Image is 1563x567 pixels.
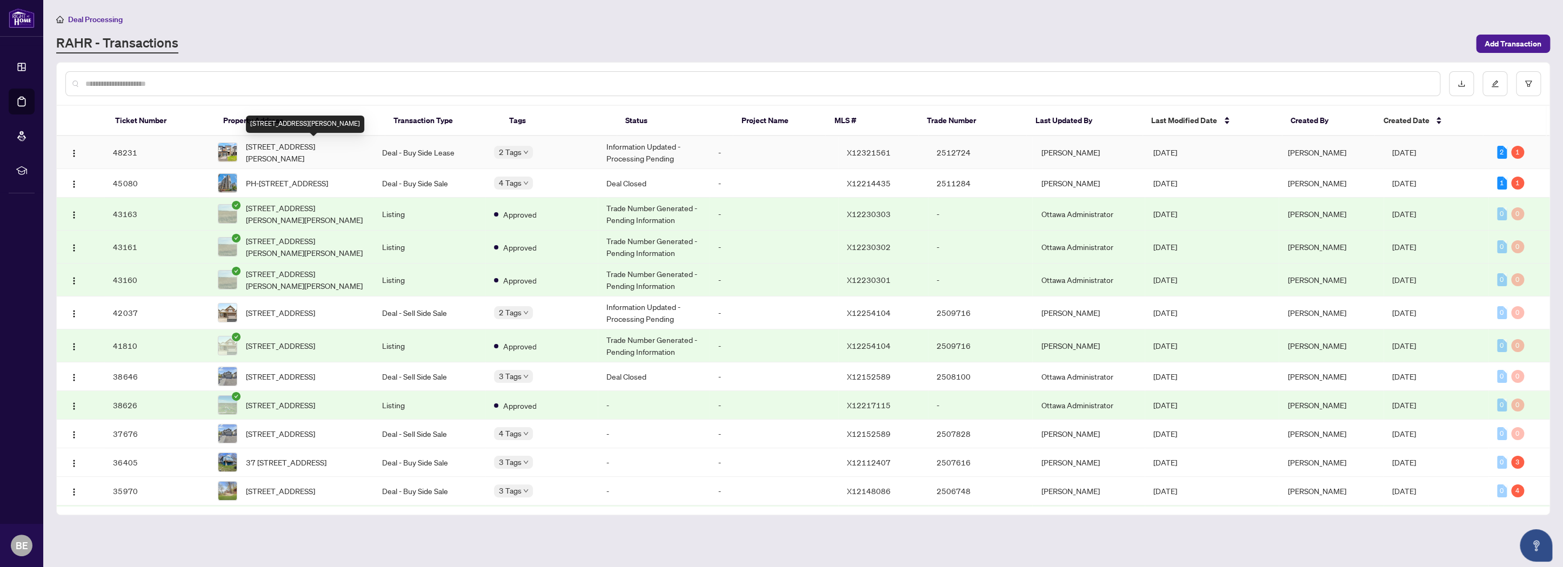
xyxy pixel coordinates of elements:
[847,372,891,381] span: X12152589
[1511,370,1524,383] div: 0
[928,136,1033,169] td: 2512724
[1511,427,1524,440] div: 0
[598,198,710,231] td: Trade Number Generated - Pending Information
[1287,400,1346,410] span: [PERSON_NAME]
[104,391,209,420] td: 38626
[1032,264,1144,296] td: Ottawa Administrator
[710,448,838,477] td: -
[1482,71,1507,96] button: edit
[373,362,485,391] td: Deal - Sell Side Sale
[498,456,521,468] span: 3 Tags
[1032,391,1144,420] td: Ottawa Administrator
[825,106,918,136] th: MLS #
[928,329,1033,362] td: 2509716
[70,244,78,252] img: Logo
[928,362,1033,391] td: 2508100
[373,420,485,448] td: Deal - Sell Side Sale
[56,16,64,23] span: home
[1476,35,1550,53] button: Add Transaction
[65,238,83,255] button: Logo
[710,420,838,448] td: -
[1287,341,1346,350] span: [PERSON_NAME]
[70,309,78,318] img: Logo
[1458,80,1465,87] span: download
[246,340,315,352] span: [STREET_ADDRESS]
[246,116,364,133] div: [STREET_ADDRESS][PERSON_NAME]
[65,454,83,471] button: Logo
[1511,273,1524,286] div: 0
[1497,399,1507,411] div: 0
[1153,308,1177,318] span: [DATE]
[70,373,78,382] img: Logo
[598,169,710,198] td: Deal Closed
[65,205,83,222] button: Logo
[503,340,536,352] span: Approved
[498,370,521,382] span: 3 Tags
[232,333,241,341] span: check-circle
[1287,457,1346,467] span: [PERSON_NAME]
[232,392,241,401] span: check-circle
[498,484,521,497] span: 3 Tags
[598,329,710,362] td: Trade Number Generated - Pending Information
[1287,178,1346,188] span: [PERSON_NAME]
[104,296,209,329] td: 42037
[710,169,838,198] td: -
[70,488,78,496] img: Logo
[246,235,365,259] span: [STREET_ADDRESS][PERSON_NAME][PERSON_NAME]
[65,396,83,414] button: Logo
[500,106,617,136] th: Tags
[598,136,710,169] td: Information Updated - Processing Pending
[1287,275,1346,285] span: [PERSON_NAME]
[106,106,215,136] th: Ticket Number
[70,276,78,285] img: Logo
[373,136,485,169] td: Deal - Buy Side Lease
[598,296,710,329] td: Information Updated - Processing Pending
[65,174,83,192] button: Logo
[928,448,1033,477] td: 2507616
[1383,114,1429,126] span: Created Date
[373,391,485,420] td: Listing
[1374,106,1482,136] th: Created Date
[1153,147,1177,157] span: [DATE]
[1032,477,1144,505] td: [PERSON_NAME]
[373,264,485,296] td: Listing
[1511,339,1524,352] div: 0
[246,140,365,164] span: [STREET_ADDRESS][PERSON_NAME]
[70,149,78,158] img: Logo
[218,271,237,289] img: thumbnail-img
[1287,147,1346,157] span: [PERSON_NAME]
[847,457,891,467] span: X12112407
[215,106,385,136] th: Property Address
[598,477,710,505] td: -
[847,275,891,285] span: X12230301
[847,178,891,188] span: X12214435
[503,400,536,411] span: Approved
[65,425,83,442] button: Logo
[1392,486,1416,496] span: [DATE]
[232,234,241,242] span: check-circle
[1392,147,1416,157] span: [DATE]
[70,342,78,351] img: Logo
[847,308,891,318] span: X12254104
[847,429,891,438] span: X12152589
[523,180,529,186] span: down
[218,424,237,443] img: thumbnail-img
[16,538,28,553] span: BE
[1287,486,1346,496] span: [PERSON_NAME]
[1449,71,1474,96] button: download
[1153,341,1177,350] span: [DATE]
[1491,80,1499,87] span: edit
[1153,400,1177,410] span: [DATE]
[104,198,209,231] td: 43163
[373,448,485,477] td: Deal - Buy Side Sale
[1153,275,1177,285] span: [DATE]
[1287,429,1346,438] span: [PERSON_NAME]
[523,431,529,436] span: down
[70,402,78,410] img: Logo
[1485,35,1541,52] span: Add Transaction
[523,460,529,465] span: down
[104,169,209,198] td: 45080
[523,488,529,494] span: down
[218,367,237,386] img: thumbnail-img
[928,477,1033,505] td: 2506748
